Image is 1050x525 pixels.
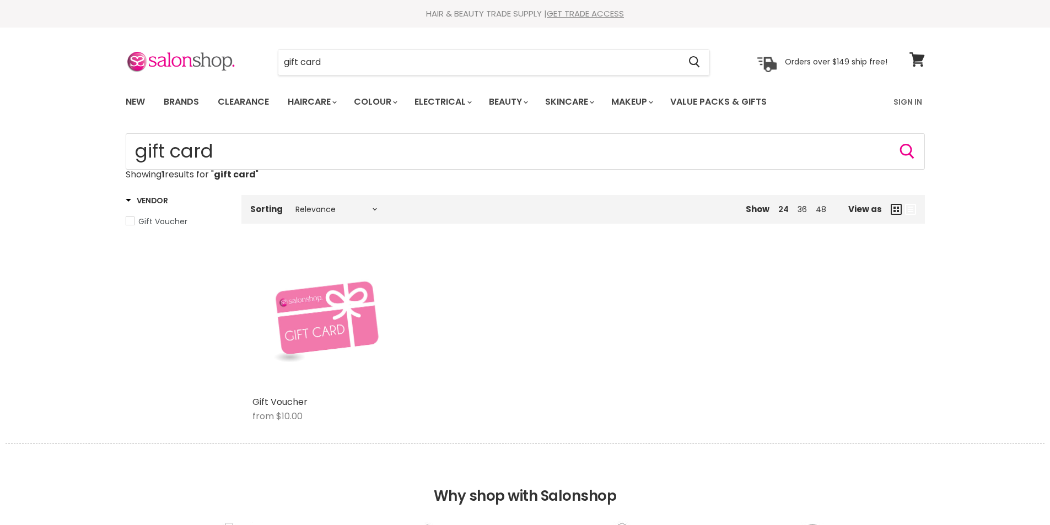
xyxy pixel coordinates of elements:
[798,204,807,215] a: 36
[117,90,153,113] a: New
[887,90,929,113] a: Sign In
[898,143,916,160] button: Search
[746,203,769,215] span: Show
[778,204,789,215] a: 24
[252,396,308,408] a: Gift Voucher
[252,253,393,387] img: Gift Voucher
[126,195,168,206] h3: Vendor
[276,410,303,423] span: $10.00
[537,90,601,113] a: Skincare
[126,133,925,170] form: Product
[680,50,709,75] button: Search
[848,204,882,214] span: View as
[138,216,187,227] span: Gift Voucher
[547,8,624,19] a: GET TRADE ACCESS
[252,410,274,423] span: from
[209,90,277,113] a: Clearance
[126,133,925,170] input: Search
[252,250,393,391] a: Gift Voucher
[785,57,887,67] p: Orders over $149 ship free!
[112,86,939,118] nav: Main
[126,215,228,228] a: Gift Voucher
[662,90,775,113] a: Value Packs & Gifts
[278,49,710,75] form: Product
[214,168,256,181] strong: gift card
[346,90,404,113] a: Colour
[481,90,535,113] a: Beauty
[155,90,207,113] a: Brands
[6,443,1044,521] h2: Why shop with Salonshop
[603,90,660,113] a: Makeup
[250,204,283,214] label: Sorting
[816,204,826,215] a: 48
[406,90,478,113] a: Electrical
[112,8,939,19] div: HAIR & BEAUTY TRADE SUPPLY |
[117,86,831,118] ul: Main menu
[126,170,925,180] p: Showing results for " "
[278,50,680,75] input: Search
[279,90,343,113] a: Haircare
[161,168,165,181] strong: 1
